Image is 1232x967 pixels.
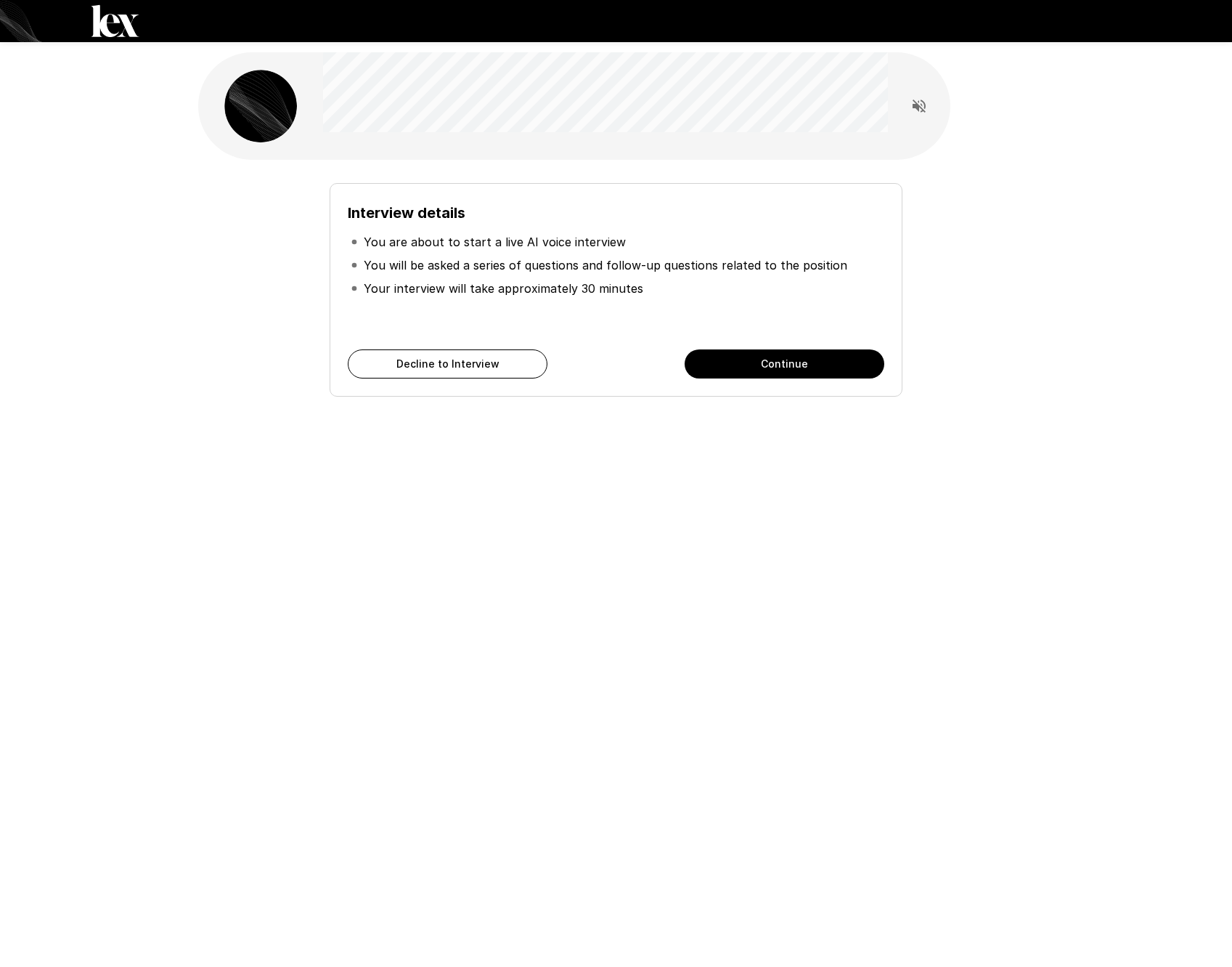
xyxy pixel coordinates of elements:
[364,256,847,274] p: You will be asked a series of questions and follow-up questions related to the position
[348,204,465,222] b: Interview details
[364,233,626,251] p: You are about to start a live AI voice interview
[364,280,643,297] p: Your interview will take approximately 30 minutes
[685,349,884,379] button: Continue
[905,92,934,121] button: Read questions aloud
[224,70,297,142] img: lex_avatar2.png
[348,349,547,379] button: Decline to Interview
